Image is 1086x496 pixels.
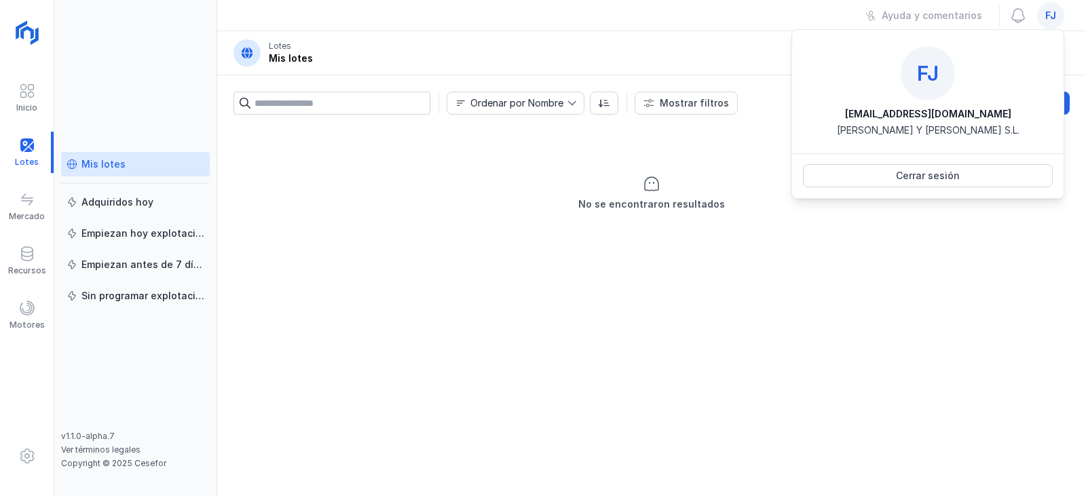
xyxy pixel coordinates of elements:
[896,169,960,183] div: Cerrar sesión
[660,96,729,110] div: Mostrar filtros
[61,152,210,176] a: Mis lotes
[61,458,210,469] div: Copyright © 2025 Cesefor
[882,9,982,22] div: Ayuda y comentarios
[61,431,210,442] div: v1.1.0-alpha.7
[447,92,567,114] span: Nombre
[269,52,313,65] div: Mis lotes
[61,284,210,308] a: Sin programar explotación
[9,211,45,222] div: Mercado
[61,190,210,214] a: Adquiridos hoy
[8,265,46,276] div: Recursos
[81,258,204,271] div: Empiezan antes de 7 días
[61,444,141,455] a: Ver términos legales
[81,227,204,240] div: Empiezan hoy explotación
[16,102,37,113] div: Inicio
[81,157,126,171] div: Mis lotes
[837,123,1019,137] div: [PERSON_NAME] Y [PERSON_NAME] S.L.
[81,195,153,209] div: Adquiridos hoy
[10,320,45,330] div: Motores
[269,41,291,52] div: Lotes
[61,252,210,277] a: Empiezan antes de 7 días
[845,107,1011,121] div: [EMAIL_ADDRESS][DOMAIN_NAME]
[917,61,939,85] span: fj
[635,92,738,115] button: Mostrar filtros
[578,197,725,211] div: No se encontraron resultados
[803,164,1053,187] button: Cerrar sesión
[81,289,204,303] div: Sin programar explotación
[61,221,210,246] a: Empiezan hoy explotación
[10,16,44,50] img: logoRight.svg
[857,4,991,27] button: Ayuda y comentarios
[470,98,563,108] div: Ordenar por Nombre
[1045,9,1056,22] span: fj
